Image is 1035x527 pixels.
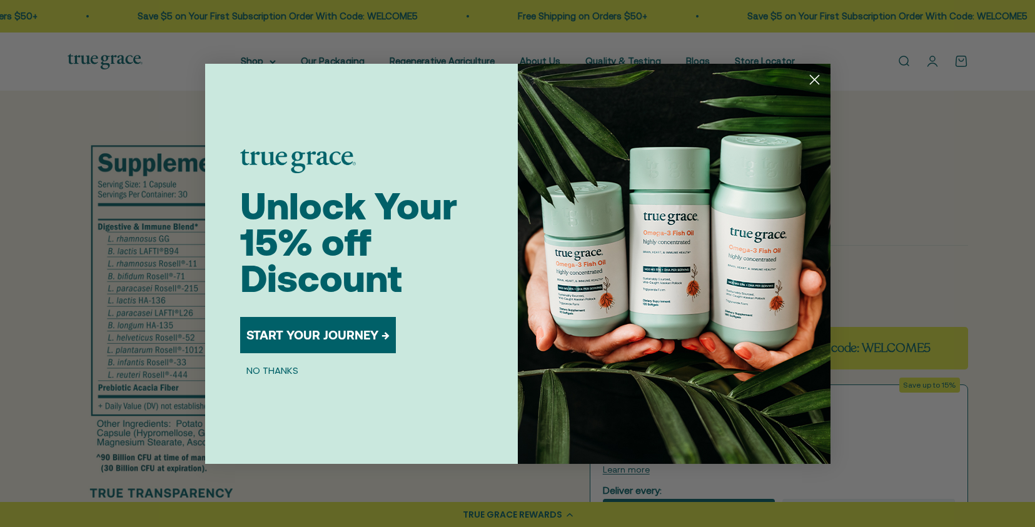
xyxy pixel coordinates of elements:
button: START YOUR JOURNEY → [240,317,396,353]
span: Unlock Your 15% off Discount [240,184,457,300]
img: logo placeholder [240,149,356,173]
button: NO THANKS [240,363,305,378]
button: Close dialog [804,69,825,91]
img: 098727d5-50f8-4f9b-9554-844bb8da1403.jpeg [518,64,831,464]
